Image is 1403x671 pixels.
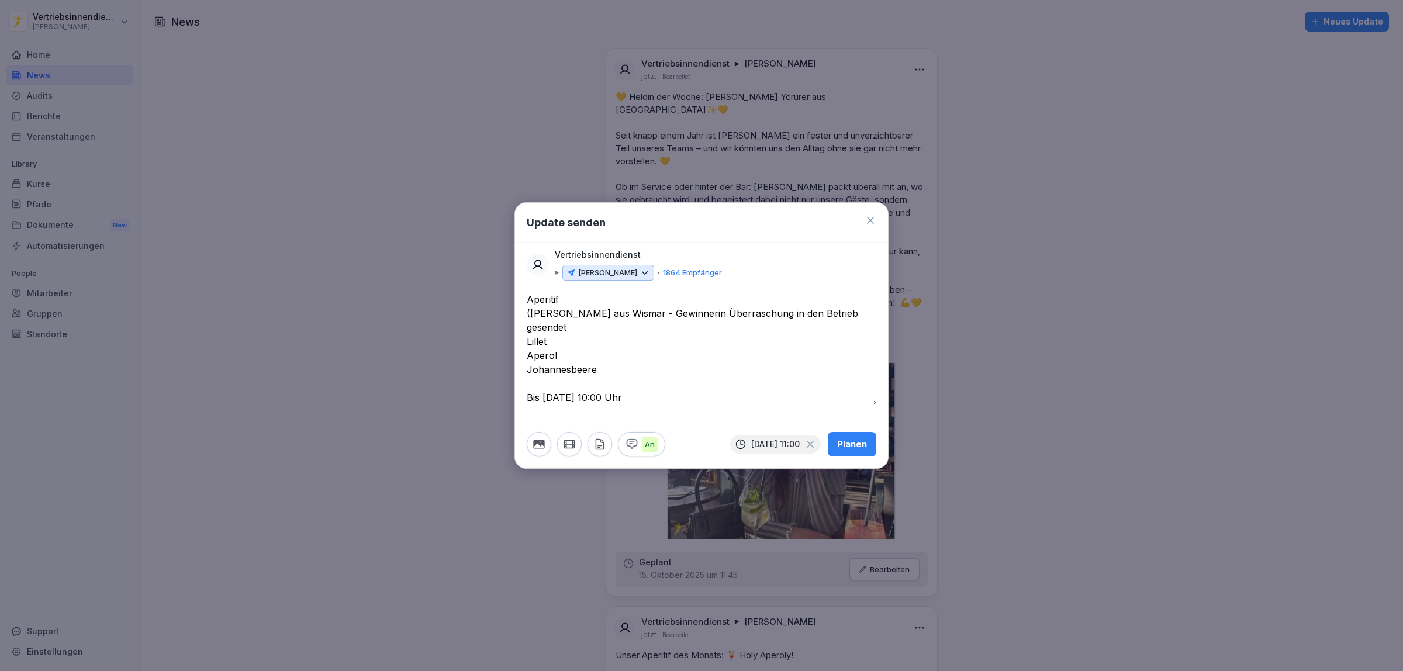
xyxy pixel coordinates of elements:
h1: Update senden [527,215,606,230]
div: Planen [837,438,867,451]
p: [DATE] 11:00 [751,440,800,449]
p: [PERSON_NAME] [578,267,637,279]
button: An [618,432,665,456]
p: Vertriebsinnendienst [555,248,641,261]
p: 1864 Empfänger [663,267,722,279]
button: Planen [828,432,876,456]
p: An [642,437,658,452]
